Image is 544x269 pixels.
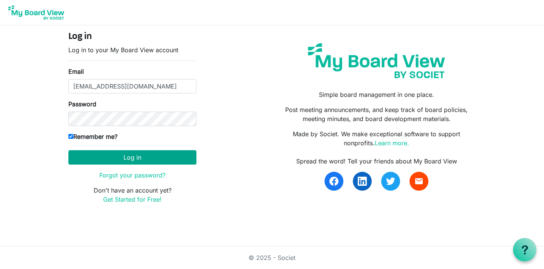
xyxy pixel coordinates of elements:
[329,177,338,186] img: facebook.svg
[68,134,73,139] input: Remember me?
[278,129,476,148] p: Made by Societ. We make exceptional software to support nonprofits.
[358,177,367,186] img: linkedin.svg
[68,132,117,141] label: Remember me?
[68,186,196,204] p: Don't have an account yet?
[302,37,451,84] img: my-board-view-societ.svg
[68,45,196,54] p: Log in to your My Board View account
[410,172,428,191] a: email
[68,31,196,42] h4: Log in
[249,254,295,261] a: © 2025 - Societ
[386,177,395,186] img: twitter.svg
[278,90,476,99] p: Simple board management in one place.
[68,67,84,76] label: Email
[414,177,423,186] span: email
[68,150,196,165] button: Log in
[68,100,96,109] label: Password
[103,196,162,203] a: Get Started for Free!
[99,171,165,179] a: Forgot your password?
[6,3,66,22] img: My Board View Logo
[375,139,409,147] a: Learn more.
[278,105,476,123] p: Post meeting announcements, and keep track of board policies, meeting minutes, and board developm...
[278,157,476,166] div: Spread the word! Tell your friends about My Board View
